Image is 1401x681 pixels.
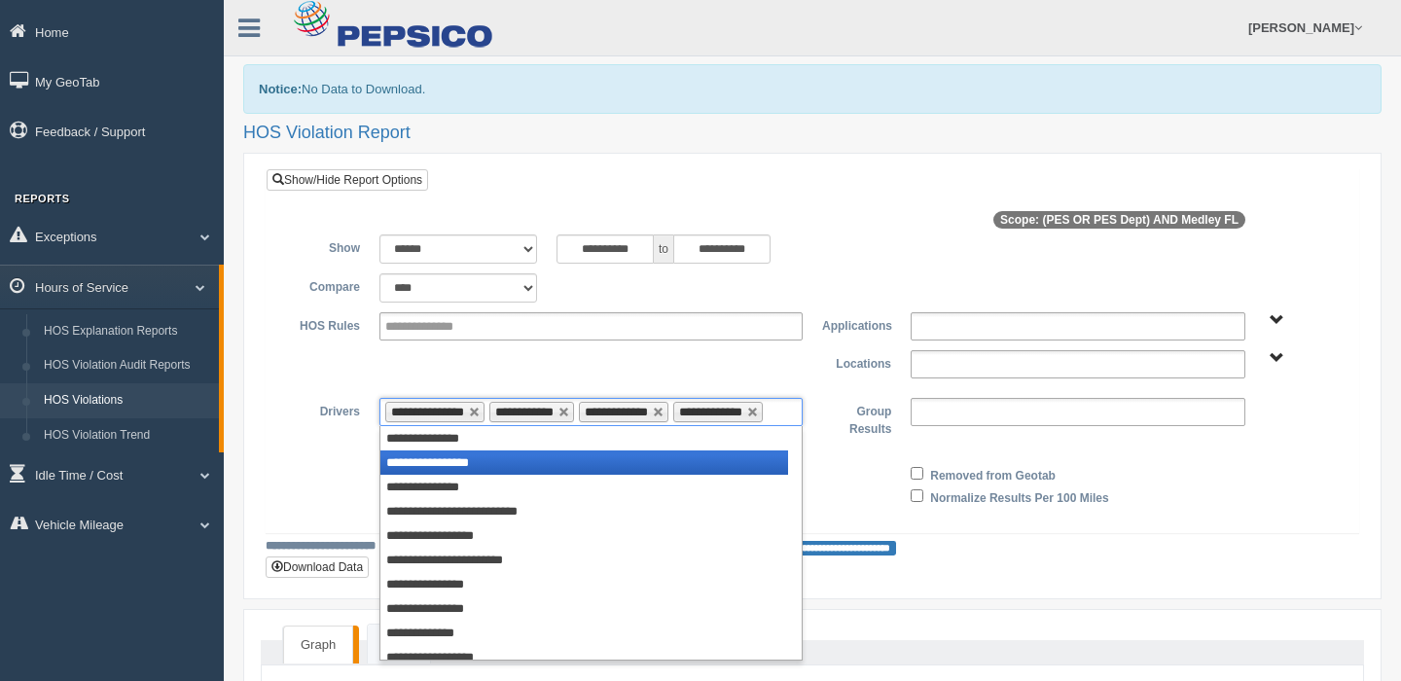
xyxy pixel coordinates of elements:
span: to [654,234,673,264]
button: Download Data [266,556,369,578]
label: Normalize Results Per 100 Miles [930,484,1108,508]
span: Scope: (PES OR PES Dept) AND Medley FL [993,211,1245,229]
label: Locations [812,350,901,374]
label: Applications [812,312,901,336]
b: Notice: [259,82,302,96]
label: Show [281,234,370,258]
label: Group Results [812,398,901,438]
label: Compare [281,273,370,297]
div: No Data to Download. [243,64,1382,114]
a: HOS Violation Trend [35,418,219,453]
a: HOS Violation Audit Reports [35,348,219,383]
label: HOS Rules [281,312,370,336]
h2: HOS Violation Report [243,124,1382,143]
a: Graph [283,626,353,664]
a: HOS Explanation Reports [35,314,219,349]
a: HOS Violations [35,383,219,418]
label: Drivers [281,398,370,421]
a: Show/Hide Report Options [267,169,428,191]
label: Removed from Geotab [930,462,1056,485]
a: Data [368,625,429,664]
